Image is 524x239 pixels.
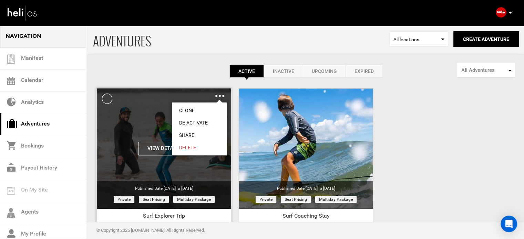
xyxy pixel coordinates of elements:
[318,186,335,191] span: to [DATE]
[239,181,373,192] div: Published Date:
[97,181,231,192] div: Published Date:
[7,77,15,85] img: calendar.svg
[139,196,169,203] span: Seat Pricing
[7,187,15,195] img: on_my_site.svg
[93,25,390,53] span: ADVENTURES
[7,4,38,22] img: heli-logo
[239,212,373,222] div: Surf Coaching Stay
[346,65,383,78] a: Expired
[315,196,357,203] span: Multiday package
[7,208,15,218] img: agents-icon.svg
[457,63,515,78] button: All Adventures
[172,129,227,141] a: Share
[172,141,227,154] a: Delete
[164,186,193,191] span: [DATE]
[501,216,517,232] div: Open Intercom Messenger
[215,95,224,97] img: images
[229,65,264,78] a: Active
[138,142,190,155] button: View Details
[6,54,16,64] img: guest-list.svg
[256,196,276,203] span: Private
[281,196,311,203] span: Seat Pricing
[453,31,519,47] button: Create Adventure
[264,65,303,78] a: Inactive
[173,196,215,203] span: Multiday package
[306,186,335,191] span: [DATE]
[172,104,227,117] a: Clone
[97,212,231,222] div: Surf Explorer Trip
[496,7,506,18] img: img_3e9a24e4d1d91d438943ece4b7815700.jpg
[393,36,444,43] span: All locations
[461,67,506,74] span: All Adventures
[114,196,134,203] span: Private
[303,65,346,78] a: Upcoming
[172,117,227,129] a: De-Activate
[390,32,448,46] span: Select box activate
[176,186,193,191] span: to [DATE]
